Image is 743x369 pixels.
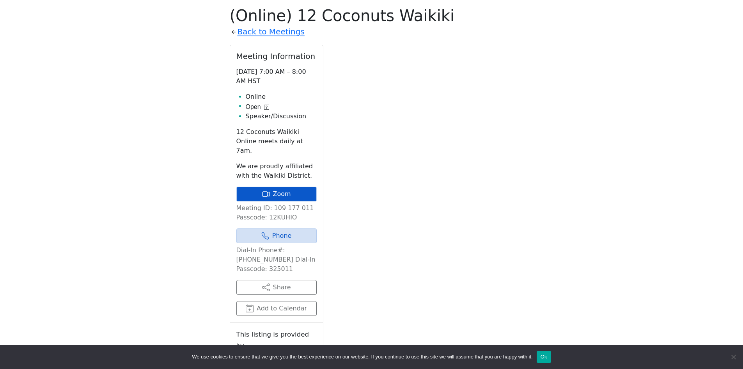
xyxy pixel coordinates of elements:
[192,353,532,361] span: We use cookies to ensure that we give you the best experience on our website. If you continue to ...
[236,203,317,222] p: Meeting ID: 109 177 011 Passcode: 12KUHIO
[236,127,317,155] p: 12 Coconuts Waikiki Online meets daily at 7am.
[246,102,261,112] span: Open
[236,187,317,201] a: Zoom
[236,280,317,295] button: Share
[729,353,737,361] span: No
[230,6,514,25] h1: (Online) 12 Coconuts Waikiki
[238,25,305,39] a: Back to Meetings
[236,52,317,61] h2: Meeting Information
[236,67,317,86] p: [DATE] 7:00 AM – 8:00 AM HST
[537,351,551,363] button: Ok
[236,329,317,351] small: This listing is provided by:
[236,301,317,316] button: Add to Calendar
[246,102,269,112] button: Open
[246,112,317,121] li: Speaker/Discussion
[236,228,317,243] a: Phone
[236,162,317,180] p: We are proudly affiliated with the Waikiki District.
[246,92,317,102] li: Online
[236,246,317,274] p: Dial-In Phone#: [PHONE_NUMBER] Dial-In Passcode: 325011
